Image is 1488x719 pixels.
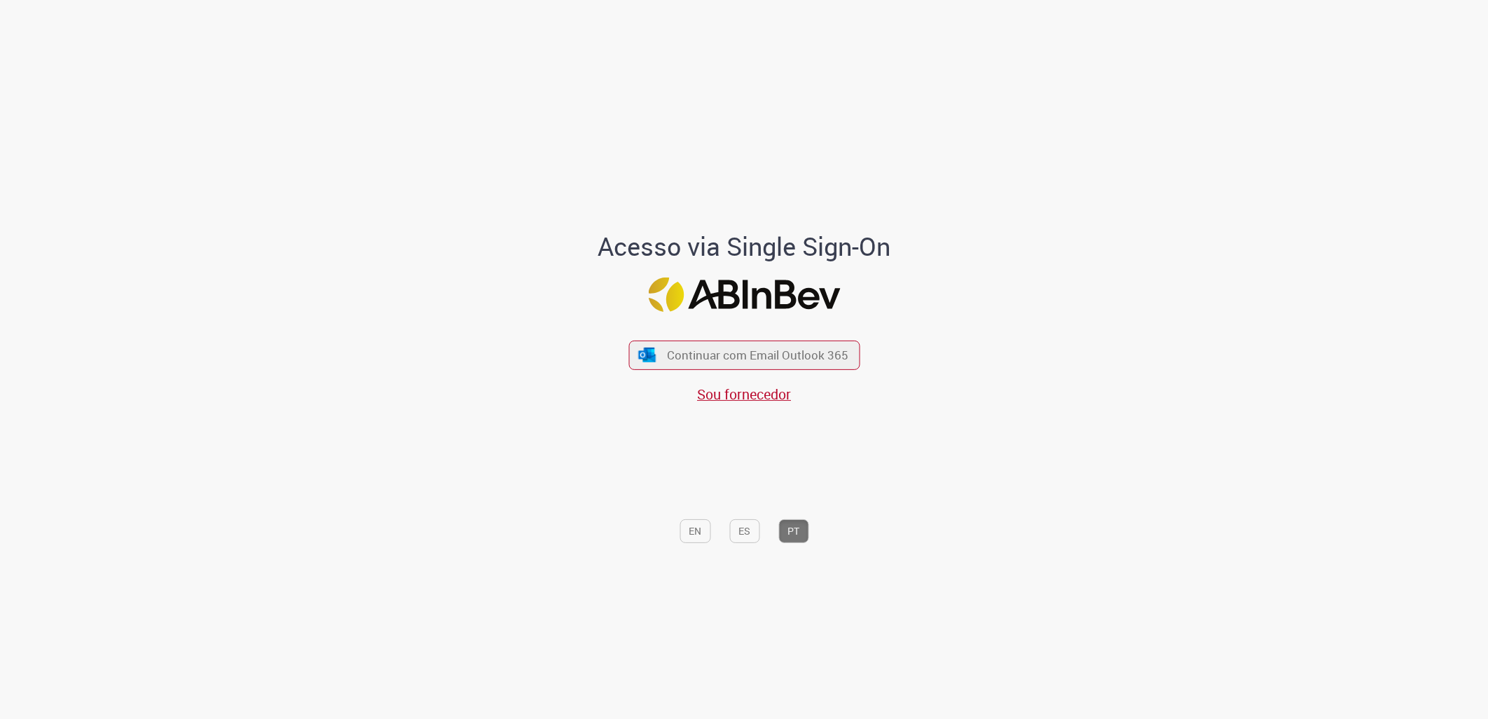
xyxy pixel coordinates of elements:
a: Sou fornecedor [697,384,791,403]
button: ES [729,519,759,543]
span: Continuar com Email Outlook 365 [667,347,848,363]
button: ícone Azure/Microsoft 360 Continuar com Email Outlook 365 [628,341,860,369]
h1: Acesso via Single Sign-On [550,233,939,261]
img: ícone Azure/Microsoft 360 [638,348,657,362]
button: PT [778,519,808,543]
img: Logo ABInBev [648,278,840,312]
button: EN [680,519,710,543]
